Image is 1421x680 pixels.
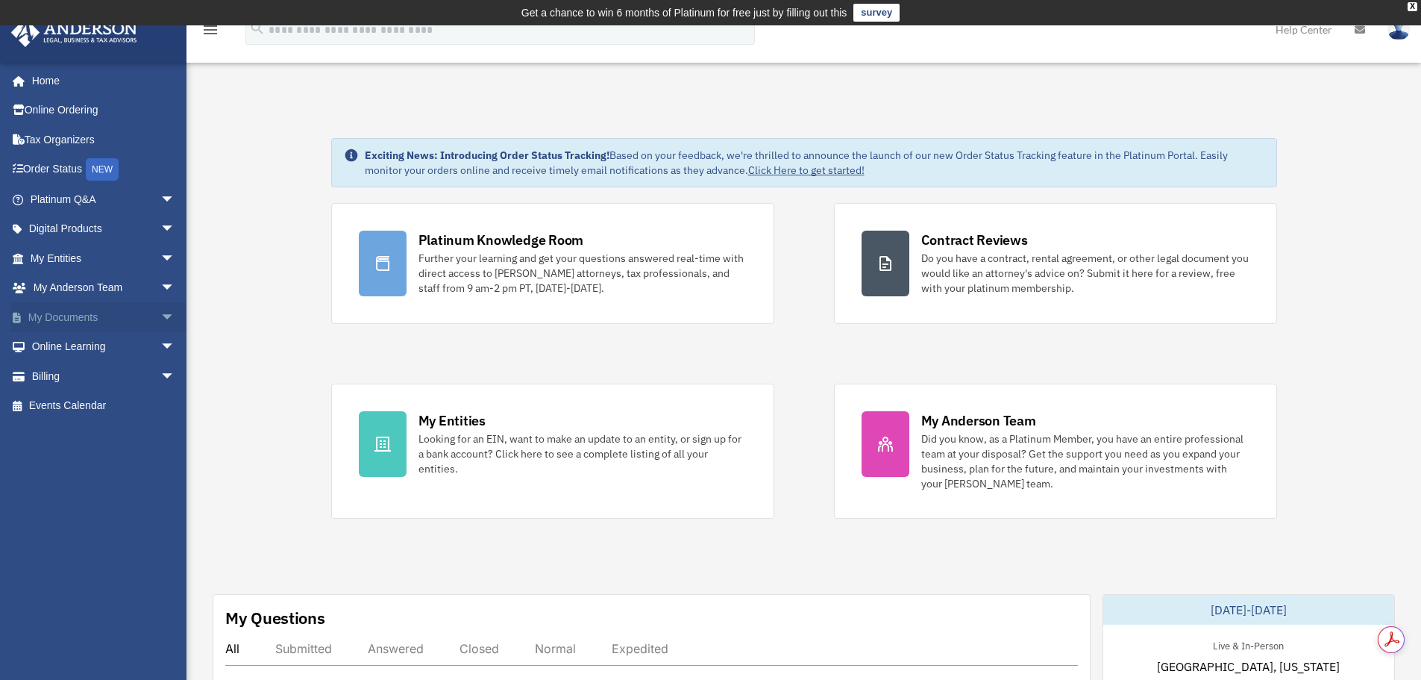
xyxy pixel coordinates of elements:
[418,411,486,430] div: My Entities
[535,641,576,656] div: Normal
[365,148,1264,178] div: Based on your feedback, we're thrilled to announce the launch of our new Order Status Tracking fe...
[365,149,609,162] strong: Exciting News: Introducing Order Status Tracking!
[225,607,325,629] div: My Questions
[201,21,219,39] i: menu
[160,243,190,274] span: arrow_drop_down
[160,361,190,392] span: arrow_drop_down
[418,231,584,249] div: Platinum Knowledge Room
[249,20,266,37] i: search
[7,18,142,47] img: Anderson Advisors Platinum Portal
[10,125,198,155] a: Tax Organizers
[10,361,198,391] a: Billingarrow_drop_down
[10,184,198,214] a: Platinum Q&Aarrow_drop_down
[748,163,865,177] a: Click Here to get started!
[418,431,747,476] div: Looking for an EIN, want to make an update to an entity, or sign up for a bank account? Click her...
[1201,637,1296,652] div: Live & In-Person
[10,214,198,244] a: Digital Productsarrow_drop_down
[10,243,198,273] a: My Entitiesarrow_drop_down
[160,273,190,304] span: arrow_drop_down
[921,231,1028,249] div: Contract Reviews
[10,332,198,362] a: Online Learningarrow_drop_down
[160,214,190,245] span: arrow_drop_down
[921,411,1036,430] div: My Anderson Team
[521,4,847,22] div: Get a chance to win 6 months of Platinum for free just by filling out this
[10,96,198,125] a: Online Ordering
[368,641,424,656] div: Answered
[459,641,499,656] div: Closed
[834,203,1277,324] a: Contract Reviews Do you have a contract, rental agreement, or other legal document you would like...
[160,302,190,333] span: arrow_drop_down
[1408,2,1417,11] div: close
[1157,658,1340,676] span: [GEOGRAPHIC_DATA], [US_STATE]
[160,332,190,363] span: arrow_drop_down
[10,155,198,185] a: Order StatusNEW
[853,4,900,22] a: survey
[1103,595,1394,625] div: [DATE]-[DATE]
[86,158,119,181] div: NEW
[921,431,1249,491] div: Did you know, as a Platinum Member, you have an entire professional team at your disposal? Get th...
[331,384,774,519] a: My Entities Looking for an EIN, want to make an update to an entity, or sign up for a bank accoun...
[834,384,1277,519] a: My Anderson Team Did you know, as a Platinum Member, you have an entire professional team at your...
[10,273,198,303] a: My Anderson Teamarrow_drop_down
[10,66,190,96] a: Home
[201,26,219,39] a: menu
[331,203,774,324] a: Platinum Knowledge Room Further your learning and get your questions answered real-time with dire...
[160,184,190,215] span: arrow_drop_down
[10,391,198,421] a: Events Calendar
[612,641,668,656] div: Expedited
[275,641,332,656] div: Submitted
[225,641,239,656] div: All
[1387,19,1410,40] img: User Pic
[418,251,747,296] div: Further your learning and get your questions answered real-time with direct access to [PERSON_NAM...
[10,302,198,332] a: My Documentsarrow_drop_down
[921,251,1249,296] div: Do you have a contract, rental agreement, or other legal document you would like an attorney's ad...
